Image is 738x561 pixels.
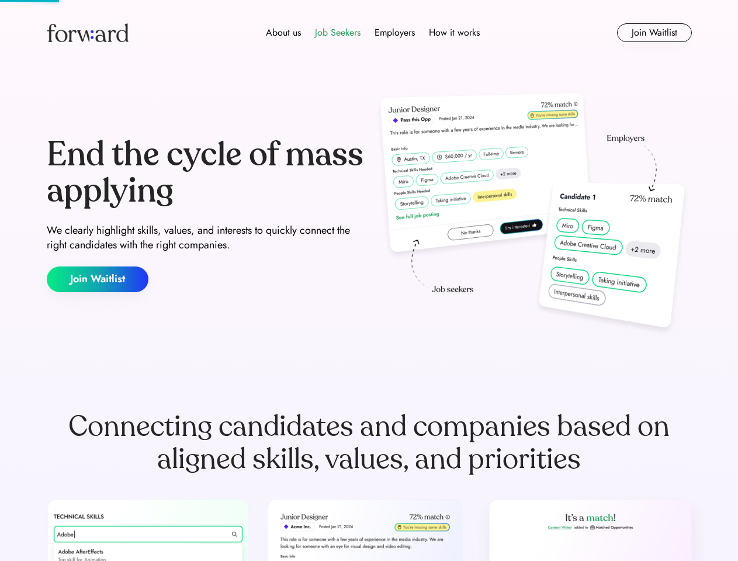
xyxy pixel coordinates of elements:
[375,26,415,40] div: Employers
[617,23,692,42] button: Join Waitlist
[429,26,480,40] div: How it works
[47,137,365,209] div: End the cycle of mass applying
[266,26,301,40] div: About us
[315,26,361,40] div: Job Seekers
[47,410,692,476] div: Connecting candidates and companies based on aligned skills, values, and priorities
[374,89,692,340] img: hero-image.png
[47,23,129,42] img: Forward logo
[47,223,365,252] div: We clearly highlight skills, values, and interests to quickly connect the right candidates with t...
[47,266,148,292] button: Join Waitlist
